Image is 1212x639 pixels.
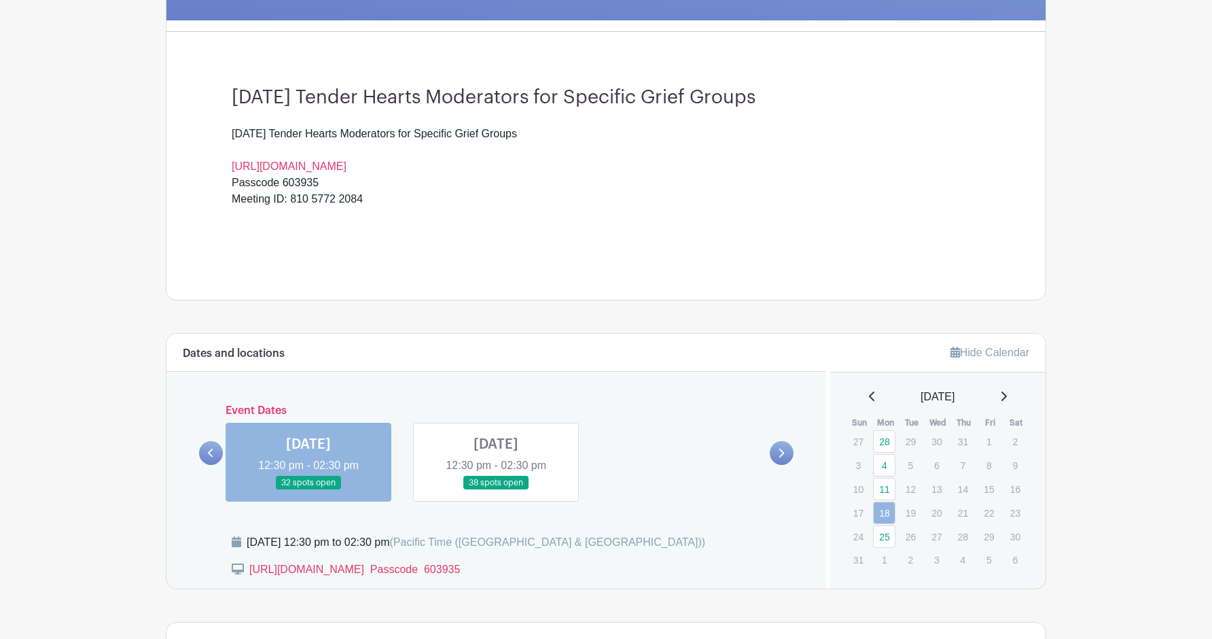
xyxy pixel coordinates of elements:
[232,126,980,191] div: [DATE] Tender Hearts Moderators for Specific Grief Groups Passcode 603935
[925,549,948,570] p: 3
[847,549,870,570] p: 31
[847,431,870,452] p: 27
[847,479,870,500] p: 10
[952,549,974,570] p: 4
[1004,479,1027,500] p: 16
[950,347,1029,358] a: Hide Calendar
[925,431,948,452] p: 30
[952,431,974,452] p: 31
[232,160,346,172] a: [URL][DOMAIN_NAME]
[389,536,705,548] span: (Pacific Time ([GEOGRAPHIC_DATA] & [GEOGRAPHIC_DATA]))
[1004,431,1027,452] p: 2
[978,549,1000,570] p: 5
[873,525,895,548] a: 25
[899,526,922,547] p: 26
[978,526,1000,547] p: 29
[899,549,922,570] p: 2
[978,455,1000,476] p: 8
[1004,526,1027,547] p: 30
[899,431,922,452] p: 29
[249,564,460,575] a: [URL][DOMAIN_NAME] Passcode 603935
[925,455,948,476] p: 6
[873,454,895,477] a: 4
[847,455,870,476] p: 3
[247,534,705,551] div: [DATE] 12:30 pm to 02:30 pm
[232,191,980,224] div: Meeting ID: 810 5772 2084
[1004,455,1027,476] p: 9
[183,347,285,360] h6: Dates and locations
[899,502,922,523] p: 19
[899,479,922,500] p: 12
[223,404,770,417] h6: Event Dates
[952,526,974,547] p: 28
[873,430,895,453] a: 28
[978,502,1000,523] p: 22
[232,86,980,109] h3: [DATE] Tender Hearts Moderators for Specific Grief Groups
[952,502,974,523] p: 21
[847,526,870,547] p: 24
[873,478,895,500] a: 11
[872,416,899,430] th: Mon
[847,502,870,523] p: 17
[952,455,974,476] p: 7
[846,416,873,430] th: Sun
[925,526,948,547] p: 27
[951,416,978,430] th: Thu
[925,416,951,430] th: Wed
[873,502,895,524] a: 18
[978,431,1000,452] p: 1
[952,479,974,500] p: 14
[899,455,922,476] p: 5
[925,479,948,500] p: 13
[1003,416,1030,430] th: Sat
[899,416,925,430] th: Tue
[921,389,955,405] span: [DATE]
[1004,502,1027,523] p: 23
[873,549,895,570] p: 1
[977,416,1003,430] th: Fri
[1004,549,1027,570] p: 6
[925,502,948,523] p: 20
[978,479,1000,500] p: 15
